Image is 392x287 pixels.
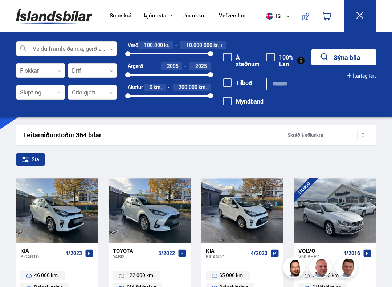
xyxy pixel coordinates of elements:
img: G0Ugv5HjCgRt.svg [16,4,92,28]
div: Toyota [113,247,155,254]
span: 200.000 [179,84,197,90]
a: Söluskrá [110,12,131,20]
a: Um okkur [182,12,206,20]
button: Ítarleg leit [347,73,376,79]
span: 46 000 km. [34,271,59,280]
a: Vefverslun [219,12,246,20]
div: V60 PHEV [298,254,340,259]
div: Kia [206,247,248,254]
span: kr. [164,42,170,48]
button: Þjónusta [144,12,166,19]
span: 0 [150,84,152,90]
button: Opna LiveChat spjallviðmót [6,3,28,25]
span: 10.000.000 [186,41,212,48]
div: Picanto [206,254,248,259]
span: 3/2022 [158,250,175,256]
img: svg+xml;base64,PHN2ZyB4bWxucz0iaHR0cDovL3d3dy53My5vcmcvMjAwMC9zdmciIHdpZHRoPSI1MTIiIGhlaWdodD0iNT... [266,13,273,20]
span: 4/2023 [65,250,82,256]
img: FbJEzSuNWCJXmdc-.webp [336,258,358,279]
div: Sía [16,153,45,166]
label: Myndband [223,98,264,105]
button: is [263,5,296,27]
div: Kia [20,247,62,254]
div: Leitarniðurstöður 364 bílar [23,131,282,139]
div: Volvo [298,247,340,254]
span: 4/2016 [343,250,360,256]
label: 100% Lán [266,54,293,68]
span: 2025 [195,62,207,69]
span: km. [199,84,207,90]
div: Akstur [128,84,143,90]
label: Tilboð [223,80,252,86]
span: 100.000 [144,41,163,48]
span: km. [154,84,162,90]
div: Yaris [113,254,155,259]
img: siFngHWaQ9KaOqBr.png [310,258,332,279]
div: Picanto [20,254,62,259]
span: 65 000 km. [219,271,244,280]
div: Árgerð [128,63,143,69]
span: 4/2023 [251,250,268,256]
div: Verð [128,42,138,48]
div: Skráð á söluskrá [282,130,368,140]
button: Sýna bíla [311,49,376,65]
span: is [263,13,281,20]
span: 2005 [167,62,179,69]
span: 122 000 km. [127,271,155,280]
img: nhp88E3Fdnt1Opn2.png [284,258,306,279]
label: Á staðnum [223,54,260,68]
